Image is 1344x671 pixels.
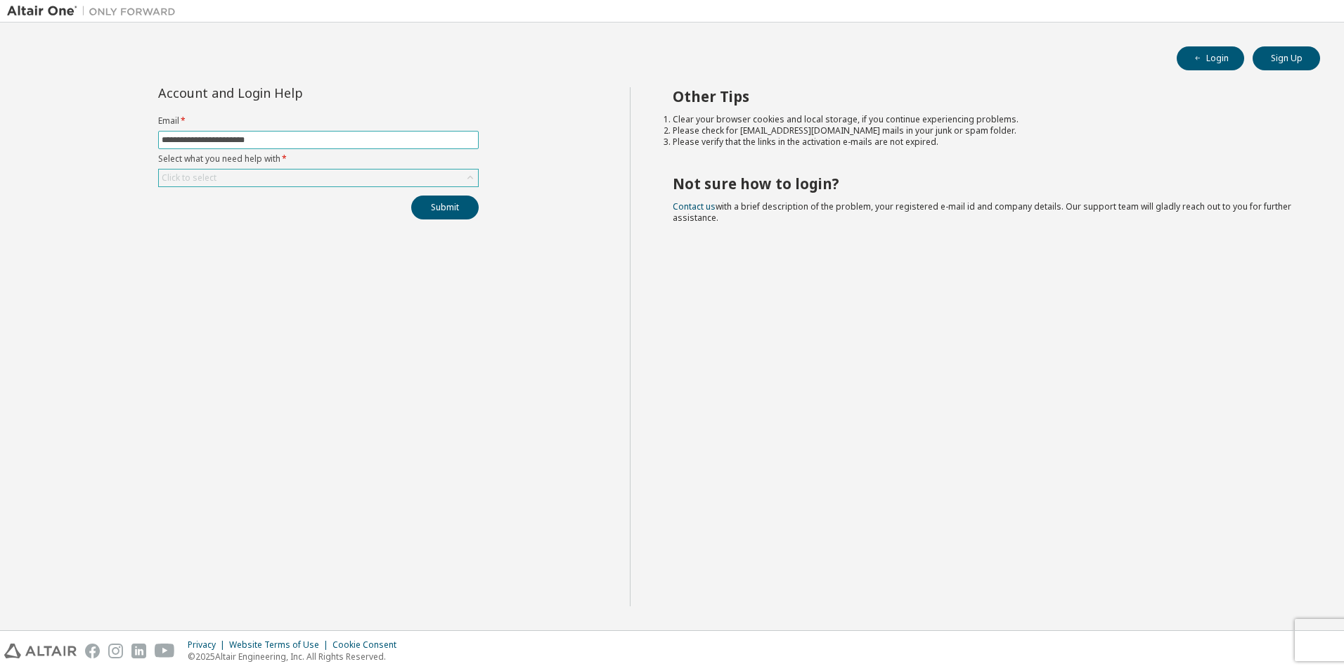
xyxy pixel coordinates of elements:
label: Email [158,115,479,127]
p: © 2025 Altair Engineering, Inc. All Rights Reserved. [188,651,405,663]
button: Submit [411,196,479,219]
li: Please verify that the links in the activation e-mails are not expired. [673,136,1295,148]
div: Cookie Consent [332,639,405,651]
img: instagram.svg [108,644,123,658]
label: Select what you need help with [158,153,479,165]
h2: Not sure how to login? [673,174,1295,193]
div: Click to select [162,172,217,184]
h2: Other Tips [673,87,1295,106]
img: facebook.svg [85,644,100,658]
li: Please check for [EMAIL_ADDRESS][DOMAIN_NAME] mails in your junk or spam folder. [673,125,1295,136]
div: Website Terms of Use [229,639,332,651]
div: Privacy [188,639,229,651]
div: Click to select [159,170,478,186]
img: youtube.svg [155,644,175,658]
li: Clear your browser cookies and local storage, if you continue experiencing problems. [673,114,1295,125]
button: Sign Up [1253,46,1320,70]
a: Contact us [673,200,716,212]
span: with a brief description of the problem, your registered e-mail id and company details. Our suppo... [673,200,1291,224]
img: Altair One [7,4,183,18]
img: linkedin.svg [131,644,146,658]
div: Account and Login Help [158,87,415,98]
img: altair_logo.svg [4,644,77,658]
button: Login [1177,46,1244,70]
